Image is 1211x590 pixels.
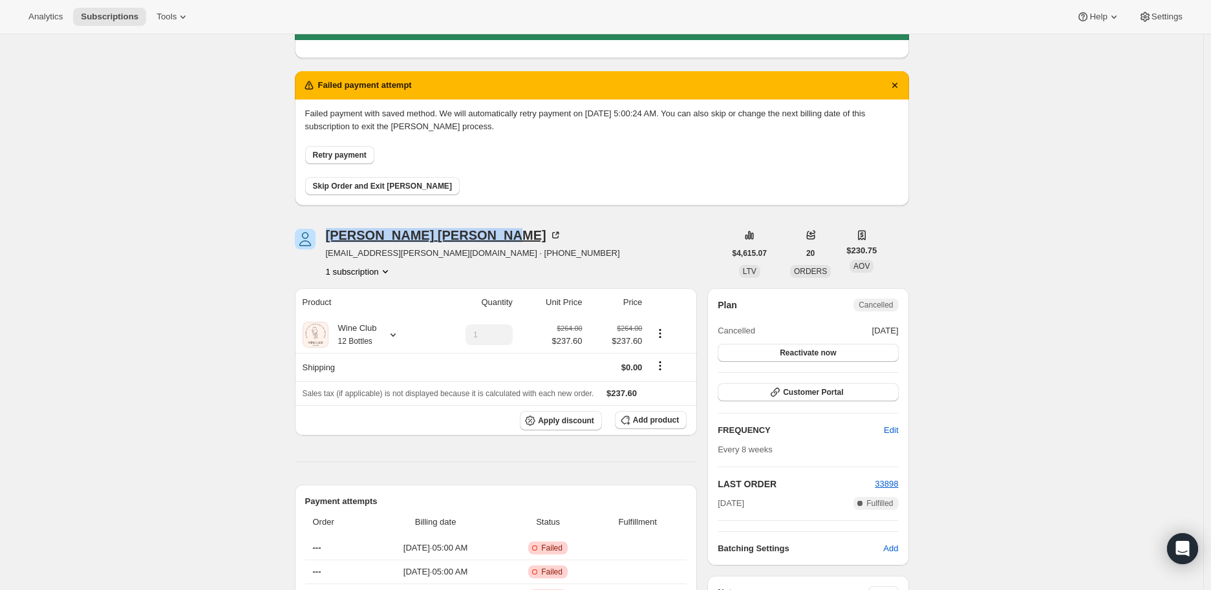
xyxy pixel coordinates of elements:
[156,12,177,22] span: Tools
[313,181,452,191] span: Skip Order and Exit [PERSON_NAME]
[557,324,582,332] small: $264.00
[1089,12,1107,22] span: Help
[305,495,687,508] h2: Payment attempts
[541,543,563,553] span: Failed
[875,478,898,490] button: 33898
[1069,8,1128,26] button: Help
[884,424,898,437] span: Edit
[371,542,500,554] span: [DATE] · 05:00 AM
[798,244,822,262] button: 20
[538,416,594,426] span: Apply discount
[303,322,328,348] img: product img
[328,322,377,348] div: Wine Club
[313,543,321,553] span: ---
[371,516,500,529] span: Billing date
[305,508,368,536] th: Order
[541,567,563,577] span: Failed
[783,387,843,397] span: Customer Portal
[1131,8,1190,26] button: Settings
[371,565,500,578] span: [DATE] · 05:00 AM
[875,538,906,559] button: Add
[305,146,374,164] button: Retry payment
[876,420,906,441] button: Edit
[794,267,827,276] span: ORDERS
[615,411,687,429] button: Add product
[846,244,877,257] span: $230.75
[859,300,893,310] span: Cancelled
[303,389,594,398] span: Sales tax (if applicable) is not displayed because it is calculated with each new order.
[633,415,679,425] span: Add product
[718,497,744,510] span: [DATE]
[295,288,430,317] th: Product
[718,478,875,490] h2: LAST ORDER
[621,363,643,372] span: $0.00
[81,12,138,22] span: Subscriptions
[318,79,412,92] h2: Failed payment attempt
[305,177,460,195] button: Skip Order and Exit [PERSON_NAME]
[28,12,63,22] span: Analytics
[886,76,904,94] button: Dismiss notification
[718,344,898,362] button: Reactivate now
[313,150,367,160] span: Retry payment
[596,516,679,529] span: Fulfillment
[718,324,755,337] span: Cancelled
[725,244,775,262] button: $4,615.07
[733,248,767,258] span: $4,615.07
[866,498,893,509] span: Fulfilled
[508,516,588,529] span: Status
[149,8,197,26] button: Tools
[718,542,883,555] h6: Batching Settings
[552,335,582,348] span: $237.60
[1152,12,1183,22] span: Settings
[883,542,898,555] span: Add
[718,383,898,401] button: Customer Portal
[305,107,899,133] p: Failed payment with saved method. We will automatically retry payment on [DATE] 5:00:24 AM. You c...
[590,335,642,348] span: $237.60
[853,262,870,271] span: AOV
[586,288,646,317] th: Price
[743,267,756,276] span: LTV
[295,353,430,381] th: Shipping
[295,229,316,249] span: Denise Del Monaco
[650,359,670,373] button: Shipping actions
[520,411,602,430] button: Apply discount
[1167,533,1198,564] div: Open Intercom Messenger
[313,567,321,576] span: ---
[650,326,670,341] button: Product actions
[718,424,884,437] h2: FREQUENCY
[872,324,899,337] span: [DATE]
[338,337,372,346] small: 12 Bottles
[718,445,773,454] span: Every 8 weeks
[430,288,517,317] th: Quantity
[718,299,737,311] h2: Plan
[875,479,898,489] a: 33898
[73,8,146,26] button: Subscriptions
[326,247,620,260] span: [EMAIL_ADDRESS][PERSON_NAME][DOMAIN_NAME] · [PHONE_NUMBER]
[780,348,836,358] span: Reactivate now
[806,248,815,258] span: 20
[517,288,586,317] th: Unit Price
[617,324,642,332] small: $264.00
[326,265,392,278] button: Product actions
[21,8,70,26] button: Analytics
[606,388,637,398] span: $237.60
[326,229,562,242] div: [PERSON_NAME] [PERSON_NAME]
